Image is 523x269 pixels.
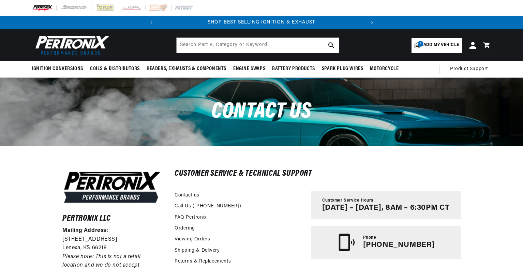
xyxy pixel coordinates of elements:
[175,192,199,199] a: Contact us
[158,19,365,26] div: Announcement
[32,65,83,73] span: Ignition Conversions
[158,19,365,26] div: 1 of 2
[177,38,339,53] input: Search Part #, Category or Keyword
[62,215,162,222] h6: Pertronix LLC
[211,101,312,123] span: Contact us
[175,258,231,265] a: Returns & Replacements
[423,42,459,48] span: Add my vehicle
[272,65,315,73] span: Battery Products
[32,61,87,77] summary: Ignition Conversions
[324,38,339,53] button: search button
[367,61,402,77] summary: Motorcycle
[15,16,508,29] slideshow-component: Translation missing: en.sections.announcements.announcement_bar
[175,203,241,210] a: Call Us ([PHONE_NUMBER])
[62,235,162,244] p: [STREET_ADDRESS]
[363,235,376,241] span: Phone
[322,198,373,204] span: Customer Service Hours
[147,65,226,73] span: Headers, Exhausts & Components
[62,228,108,233] strong: Mailing Address:
[208,20,315,25] a: SHOP BEST SELLING IGNITION & EXHAUST
[450,65,488,73] span: Product Support
[318,61,367,77] summary: Spark Plug Wires
[175,214,207,221] a: FAQ Pertronix
[175,236,210,243] a: Viewing Orders
[412,38,462,53] a: 1Add my vehicle
[450,61,491,77] summary: Product Support
[322,204,450,212] p: [DATE] – [DATE], 8AM – 6:30PM CT
[143,61,230,77] summary: Headers, Exhausts & Components
[269,61,318,77] summary: Battery Products
[370,65,399,73] span: Motorcycle
[233,65,265,73] span: Engine Swaps
[365,16,379,29] button: Translation missing: en.sections.announcements.next_announcement
[145,16,158,29] button: Translation missing: en.sections.announcements.previous_announcement
[32,33,110,57] img: Pertronix
[311,226,461,259] a: Phone [PHONE_NUMBER]
[175,225,195,232] a: Ordering
[90,65,140,73] span: Coils & Distributors
[363,241,435,250] p: [PHONE_NUMBER]
[62,244,162,253] p: Lenexa, KS 66219
[230,61,269,77] summary: Engine Swaps
[322,65,363,73] span: Spark Plug Wires
[418,41,423,47] span: 1
[175,247,220,254] a: Shipping & Delivery
[87,61,143,77] summary: Coils & Distributors
[175,170,461,177] h2: Customer Service & Technical Support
